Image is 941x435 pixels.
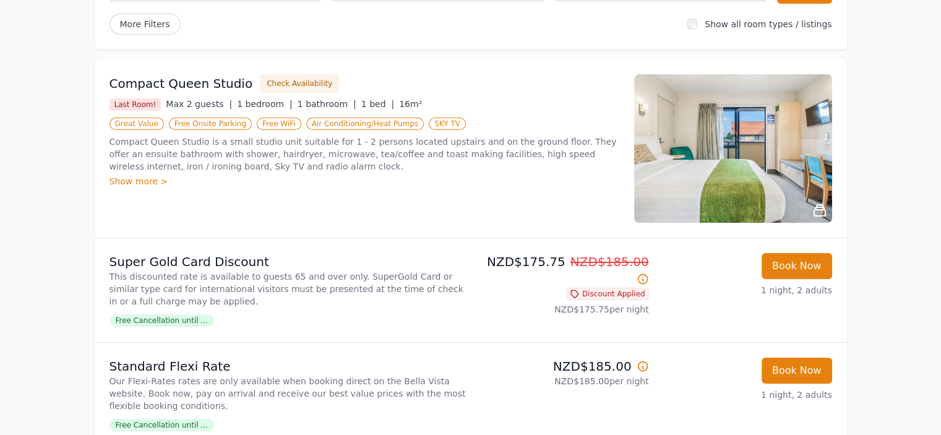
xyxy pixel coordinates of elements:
[260,74,339,93] button: Check Availability
[476,253,649,288] p: NZD$175.75
[361,99,394,109] span: 1 bed |
[110,14,181,35] span: More Filters
[110,98,161,111] span: Last Room!
[257,118,301,130] span: Free WiFi
[399,99,422,109] span: 16m²
[110,75,253,92] h3: Compact Queen Studio
[110,253,466,270] p: Super Gold Card Discount
[476,375,649,387] p: NZD$185.00 per night
[705,19,831,29] label: Show all room types / listings
[659,389,832,401] p: 1 night, 2 adults
[110,270,466,308] p: This discounted rate is available to guests 65 and over only. SuperGold Card or similar type card...
[110,314,214,327] span: Free Cancellation until ...
[659,284,832,296] p: 1 night, 2 adults
[566,288,649,300] span: Discount Applied
[110,375,466,412] p: Our Flexi-Rates rates are only available when booking direct on the Bella Vista website. Book now...
[237,99,293,109] span: 1 bedroom |
[166,99,232,109] span: Max 2 guests |
[429,118,466,130] span: SKY TV
[476,358,649,375] p: NZD$185.00
[110,118,164,130] span: Great Value
[110,358,466,375] p: Standard Flexi Rate
[110,419,214,431] span: Free Cancellation until ...
[298,99,356,109] span: 1 bathroom |
[169,118,252,130] span: Free Onsite Parking
[762,253,832,279] button: Book Now
[476,303,649,316] p: NZD$175.75 per night
[110,136,619,173] p: Compact Queen Studio is a small studio unit suitable for 1 - 2 persons located upstairs and on th...
[306,118,424,130] span: Air Conditioning/Heat Pumps
[570,254,649,269] span: NZD$185.00
[762,358,832,384] button: Book Now
[110,175,619,187] div: Show more >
